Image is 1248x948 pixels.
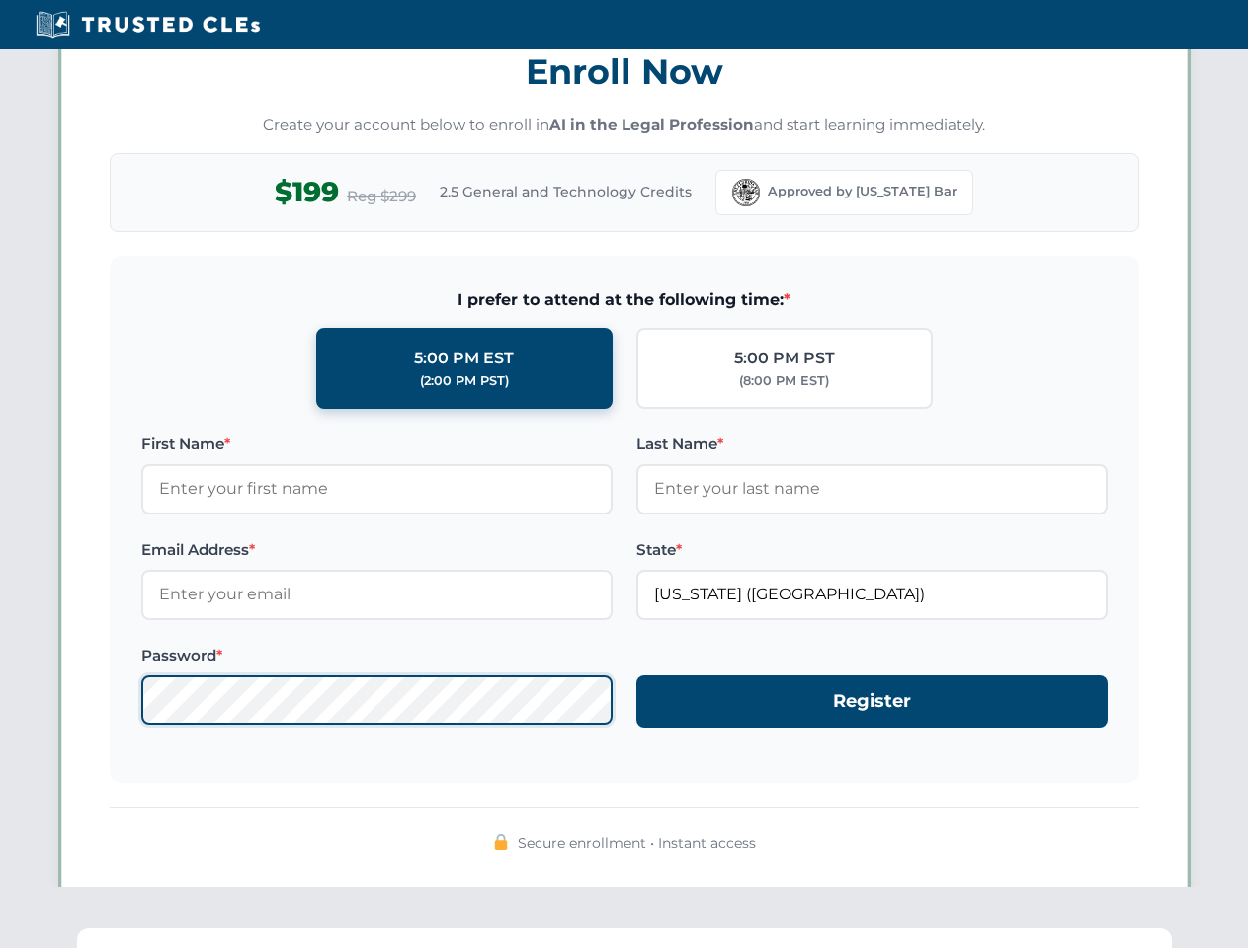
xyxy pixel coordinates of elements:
[141,287,1108,313] span: I prefer to attend at the following time:
[275,170,339,214] span: $199
[414,346,514,371] div: 5:00 PM EST
[636,464,1108,513] input: Enter your last name
[518,832,756,854] span: Secure enrollment • Instant access
[420,371,509,391] div: (2:00 PM PST)
[141,644,613,668] label: Password
[493,834,509,850] img: 🔒
[636,675,1108,728] button: Register
[636,433,1108,456] label: Last Name
[141,570,613,619] input: Enter your email
[347,185,416,208] span: Reg $299
[739,371,829,391] div: (8:00 PM EST)
[110,40,1139,103] h3: Enroll Now
[549,116,754,134] strong: AI in the Legal Profession
[636,538,1108,562] label: State
[141,433,613,456] label: First Name
[141,464,613,513] input: Enter your first name
[732,179,760,206] img: Florida Bar
[636,570,1108,619] input: Florida (FL)
[734,346,835,371] div: 5:00 PM PST
[768,182,957,201] span: Approved by [US_STATE] Bar
[30,10,266,39] img: Trusted CLEs
[110,115,1139,137] p: Create your account below to enroll in and start learning immediately.
[440,181,692,202] span: 2.5 General and Technology Credits
[141,538,613,562] label: Email Address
